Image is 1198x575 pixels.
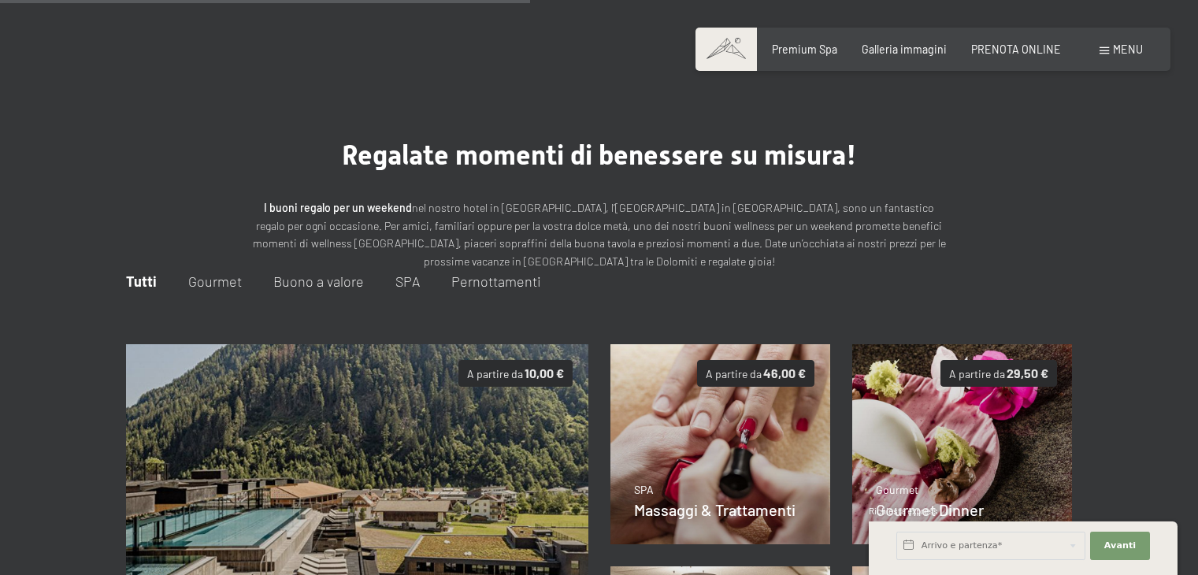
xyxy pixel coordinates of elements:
[264,201,412,214] strong: I buoni regalo per un weekend
[1090,532,1150,560] button: Avanti
[869,506,938,516] span: Richiesta express
[1113,43,1143,56] span: Menu
[862,43,947,56] a: Galleria immagini
[1104,540,1136,552] span: Avanti
[342,139,857,171] span: Regalate momenti di benessere su misura!
[772,43,837,56] a: Premium Spa
[253,199,946,270] p: nel nostro hotel in [GEOGRAPHIC_DATA], l’[GEOGRAPHIC_DATA] in [GEOGRAPHIC_DATA], sono un fantasti...
[971,43,1061,56] a: PRENOTA ONLINE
